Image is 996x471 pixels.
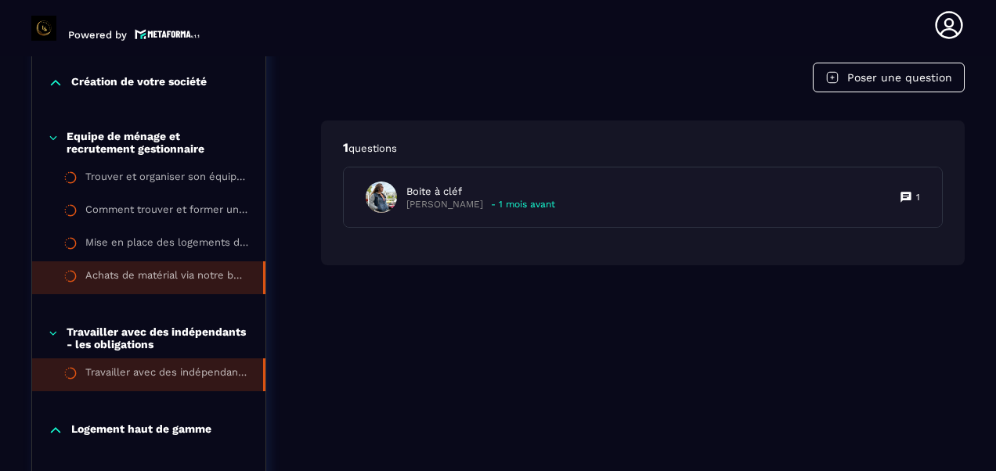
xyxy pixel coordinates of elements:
p: Travailler avec des indépendants - les obligations [67,325,250,351]
p: [PERSON_NAME] [406,199,483,210]
p: Logement haut de gamme [71,422,211,438]
p: Boite à cléf [406,185,555,199]
div: Trouver et organiser son équipe de ménage [85,171,250,188]
div: Travailler avec des indépendants - les obligations [85,366,247,383]
p: 1 [916,191,920,203]
p: - 1 mois avant [491,199,555,210]
img: logo [135,27,200,41]
span: questions [348,142,397,154]
div: Achats de matérial via notre boutique PrestaHome [85,269,247,286]
div: Mise en place des logements dans votre conciergerie [85,236,250,253]
p: Equipe de ménage et recrutement gestionnaire [67,130,250,155]
button: Poser une question [813,63,965,92]
p: 1 [343,139,943,156]
p: Powered by [68,29,127,41]
div: Comment trouver et former un gestionnaire pour vos logements [85,203,250,221]
img: logo-branding [31,16,56,41]
p: Création de votre société [71,75,207,91]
